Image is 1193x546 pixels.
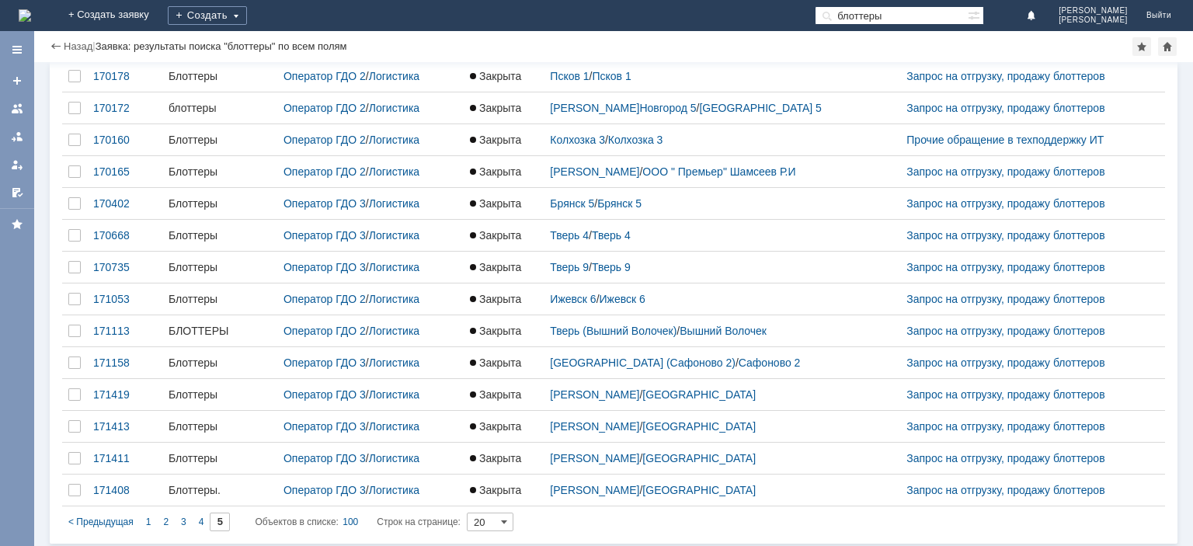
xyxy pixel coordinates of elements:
a: Псков 1 [592,70,631,82]
div: / [550,325,894,337]
span: Расширенный поиск [968,7,983,22]
a: [GEOGRAPHIC_DATA] [642,388,756,401]
a: Вышний Волочек [680,325,767,337]
a: Блоттеры [162,379,277,410]
div: Блоттеры [169,165,271,178]
span: [PERSON_NAME] [1059,6,1128,16]
a: Тверь 9 [592,261,631,273]
a: Сафоново 2 [739,356,801,369]
div: 171113 [93,325,156,337]
a: Запрос на отгрузку, продажу блоттеров [906,484,1104,496]
div: / [283,484,457,496]
a: Блоттеры [162,283,277,315]
a: Логистика [369,197,419,210]
a: Перейти на домашнюю страницу [19,9,31,22]
a: Логистика [369,70,419,82]
a: Мои согласования [5,180,30,205]
div: | [92,40,95,51]
div: / [283,165,457,178]
a: Блоттеры [162,220,277,251]
a: Создать заявку [5,68,30,93]
a: Запрос на отгрузку, продажу блоттеров [906,229,1104,242]
div: / [550,229,894,242]
div: / [550,452,894,464]
span: 3 [181,516,186,527]
a: Тверь 9 [550,261,589,273]
a: [PERSON_NAME] [550,484,639,496]
a: [PERSON_NAME]Новгород 5 [550,102,696,114]
a: 171158 [87,347,162,378]
a: Логистика [369,325,419,337]
a: Логистика [369,452,419,464]
div: 171158 [93,356,156,369]
div: Заявка: результаты поиска "блоттеры" по всем полям [96,40,347,52]
a: Закрыта [464,379,544,410]
a: 171413 [87,411,162,442]
a: Логистика [369,165,419,178]
div: 171413 [93,420,156,433]
a: Логистика [369,261,419,273]
a: [PERSON_NAME] [550,452,639,464]
div: 170165 [93,165,156,178]
div: 170402 [93,197,156,210]
a: Колхозка 3 [608,134,663,146]
div: / [550,293,894,305]
div: / [550,388,894,401]
a: Закрыта [464,92,544,123]
a: 170735 [87,252,162,283]
a: Закрыта [464,188,544,219]
a: Оператор ГДО 3 [283,229,366,242]
a: Оператор ГДО 3 [283,420,366,433]
a: Блоттеры [162,443,277,474]
div: Добавить в избранное [1132,37,1151,56]
a: [GEOGRAPHIC_DATA] [642,420,756,433]
a: Запрос на отгрузку, продажу блоттеров [906,70,1104,82]
div: / [283,261,457,273]
div: / [283,102,457,114]
div: / [283,452,457,464]
a: Закрыта [464,124,544,155]
a: Заявки в моей ответственности [5,124,30,149]
a: Запрос на отгрузку, продажу блоттеров [906,420,1104,433]
div: / [550,484,894,496]
a: Запрос на отгрузку, продажу блоттеров [906,102,1104,114]
a: [PERSON_NAME] [550,388,639,401]
span: Закрыта [470,261,521,273]
div: 171408 [93,484,156,496]
a: БЛОТТЕРЫ [162,315,277,346]
a: Ижевск 6 [600,293,645,305]
span: < Предыдущая [68,516,134,527]
span: Закрыта [470,293,521,305]
a: [GEOGRAPHIC_DATA] (Сафоново 2) [550,356,736,369]
a: Запрос на отгрузку, продажу блоттеров [906,388,1104,401]
a: Мои заявки [5,152,30,177]
div: Блоттеры [169,70,271,82]
div: / [283,70,457,82]
a: Брянск 5 [550,197,594,210]
div: 170735 [93,261,156,273]
a: Блоттеры [162,411,277,442]
div: 171411 [93,452,156,464]
span: Закрыта [470,70,521,82]
a: 170160 [87,124,162,155]
div: / [550,420,894,433]
div: / [550,261,894,273]
a: Закрыта [464,220,544,251]
a: Оператор ГДО 3 [283,197,366,210]
a: Блоттеры. [162,475,277,506]
a: Ижевск 6 [550,293,596,305]
span: Закрыта [470,420,521,433]
span: 1 [146,516,151,527]
a: Блоттеры [162,156,277,187]
a: Тверь (Вышний Волочек) [550,325,676,337]
i: Строк на странице: [255,513,460,531]
a: Оператор ГДО 3 [283,261,366,273]
div: Создать [168,6,247,25]
div: / [550,165,894,178]
a: Закрыта [464,475,544,506]
div: Блоттеры [169,420,271,433]
a: Блоттеры [162,124,277,155]
a: 171053 [87,283,162,315]
div: / [283,134,457,146]
div: / [550,197,894,210]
